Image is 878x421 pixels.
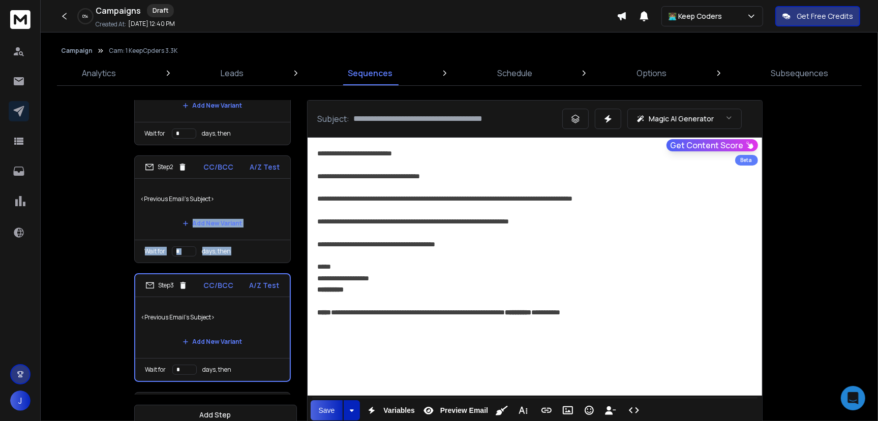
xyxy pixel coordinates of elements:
button: Add New Variant [174,95,251,116]
button: J [10,391,31,411]
p: Options [637,67,667,79]
button: Variables [362,400,417,420]
p: CC/BCC [203,280,233,290]
button: Magic AI Generator [627,109,742,129]
p: A/Z Test [250,162,280,172]
a: Sequences [342,61,399,85]
button: Insert Image (Ctrl+P) [558,400,578,420]
p: <Previous Email's Subject> [141,185,284,213]
p: Magic AI Generator [649,114,714,124]
span: Preview Email [438,406,490,415]
p: Sequences [348,67,392,79]
p: Wait for [145,129,166,138]
div: Open Intercom Messenger [841,386,865,410]
button: Get Free Credits [775,6,860,26]
li: Step2CC/BCCA/Z Test<Previous Email's Subject>Add New VariantWait fordays, then [134,155,291,263]
p: Subject: [318,113,350,125]
button: Save [311,400,343,420]
p: 0 % [83,13,88,19]
div: Step 2 [145,163,187,172]
p: Wait for [145,366,166,374]
a: Analytics [76,61,122,85]
p: <Previous Email's Subject> [141,303,284,332]
button: Get Content Score [667,139,758,151]
p: A/Z Test [250,280,280,290]
p: Analytics [82,67,116,79]
a: Leads [215,61,250,85]
button: Emoticons [580,400,599,420]
h1: Campaigns [96,5,141,17]
span: Variables [381,406,417,415]
p: Created At: [96,20,126,28]
p: 👨🏽‍💻 Keep Coders [668,11,726,21]
a: Options [630,61,673,85]
p: Cam: 1 KeepCpders 3.3K [109,47,177,55]
button: Campaign [61,47,93,55]
p: Wait for [145,247,166,255]
div: Step 3 [145,281,188,290]
p: Leads [221,67,244,79]
p: [DATE] 12:40 PM [128,20,175,28]
button: Insert Unsubscribe Link [601,400,620,420]
a: Subsequences [765,61,835,85]
p: days, then [203,366,232,374]
button: Preview Email [419,400,490,420]
p: Get Free Credits [797,11,853,21]
div: Beta [735,155,758,166]
p: Schedule [497,67,532,79]
button: Code View [624,400,644,420]
a: Schedule [491,61,538,85]
li: Step3CC/BCCA/Z Test<Previous Email's Subject>Add New VariantWait fordays, then [134,273,291,382]
button: Insert Link (Ctrl+K) [537,400,556,420]
button: Clean HTML [492,400,511,420]
p: CC/BCC [203,162,233,172]
div: Draft [147,4,174,17]
button: Add New Variant [174,332,251,352]
button: More Text [513,400,533,420]
p: Subsequences [771,67,829,79]
p: days, then [202,247,231,255]
p: days, then [202,129,231,138]
button: Add New Variant [174,213,251,234]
